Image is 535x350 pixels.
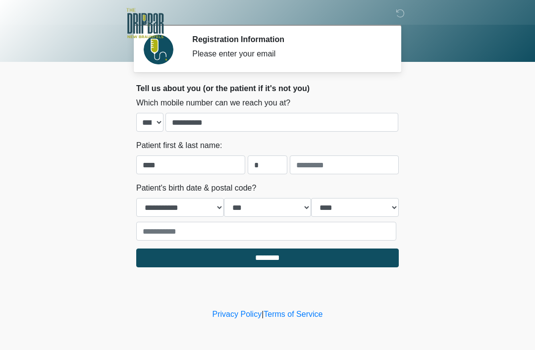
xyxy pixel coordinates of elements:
a: Terms of Service [264,310,322,318]
img: The DRIPBaR - New Braunfels Logo [126,7,164,40]
a: Privacy Policy [213,310,262,318]
div: Please enter your email [192,48,384,60]
a: | [262,310,264,318]
label: Which mobile number can we reach you at? [136,97,290,109]
label: Patient's birth date & postal code? [136,182,256,194]
h2: Tell us about you (or the patient if it's not you) [136,84,399,93]
img: Agent Avatar [144,35,173,64]
label: Patient first & last name: [136,140,222,151]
